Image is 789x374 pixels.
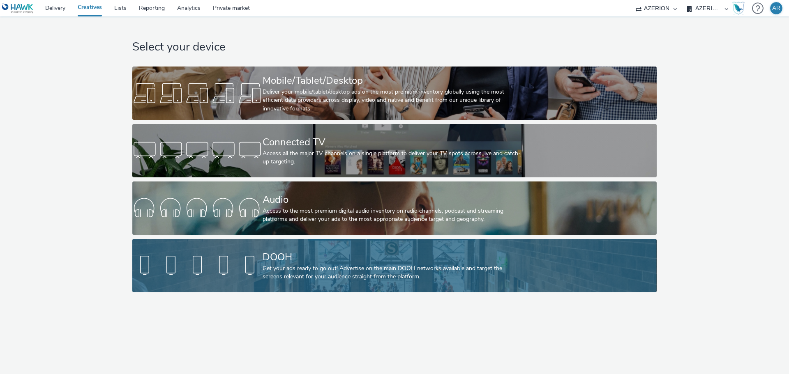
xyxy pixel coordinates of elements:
div: Access all the major TV channels on a single platform to deliver your TV spots across live and ca... [263,149,523,166]
div: Audio [263,193,523,207]
h1: Select your device [132,39,656,55]
a: Hawk Academy [732,2,748,15]
img: Hawk Academy [732,2,745,15]
div: Deliver your mobile/tablet/desktop ads on the most premium inventory globally using the most effi... [263,88,523,113]
div: Access to the most premium digital audio inventory on radio channels, podcast and streaming platf... [263,207,523,224]
a: AudioAccess to the most premium digital audio inventory on radio channels, podcast and streaming ... [132,181,656,235]
a: DOOHGet your ads ready to go out! Advertise on the main DOOH networks available and target the sc... [132,239,656,292]
div: AR [772,2,780,14]
div: Mobile/Tablet/Desktop [263,73,523,88]
div: DOOH [263,250,523,264]
a: Mobile/Tablet/DesktopDeliver your mobile/tablet/desktop ads on the most premium inventory globall... [132,67,656,120]
img: undefined Logo [2,3,34,14]
div: Connected TV [263,135,523,149]
div: Get your ads ready to go out! Advertise on the main DOOH networks available and target the screen... [263,264,523,281]
a: Connected TVAccess all the major TV channels on a single platform to deliver your TV spots across... [132,124,656,177]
